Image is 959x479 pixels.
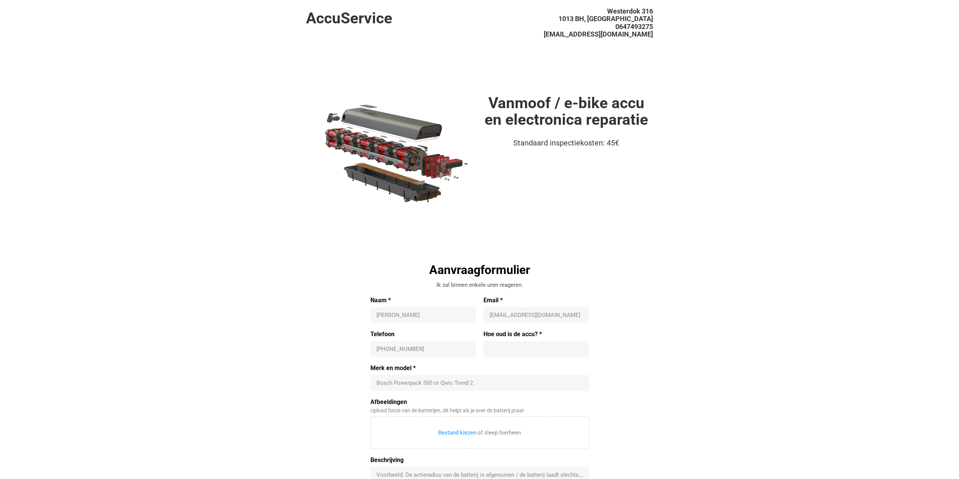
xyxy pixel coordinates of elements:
[306,10,479,27] h1: AccuService
[483,331,589,338] label: Hoe oud is de accu? *
[370,331,476,338] label: Telefoon
[370,281,589,289] div: Ik zal binnen enkele uren reageren.
[558,15,653,23] span: 1013 BH, [GEOGRAPHIC_DATA]
[376,379,583,387] input: Merk en model *
[483,297,589,304] label: Email *
[370,364,589,372] label: Merk en model *
[370,456,589,464] label: Beschrijving
[376,345,470,353] input: +31 647493275
[306,95,479,210] img: battery.webp
[370,407,589,414] div: Upload foto's van de batterijen, dit helpt als je over de batterij praat
[544,30,653,38] span: [EMAIL_ADDRESS][DOMAIN_NAME]
[370,297,476,304] label: Naam *
[376,311,470,319] input: Naam *
[480,95,653,128] h1: Vanmoof / e-bike accu en electronica reparatie
[607,7,653,15] span: Westerdok 316
[489,311,583,319] input: Email *
[615,23,653,31] span: 0647493275
[513,138,619,147] span: Standaard inspectiekosten: 45€
[370,262,589,278] div: Aanvraagformulier
[370,398,589,406] label: Afbeeldingen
